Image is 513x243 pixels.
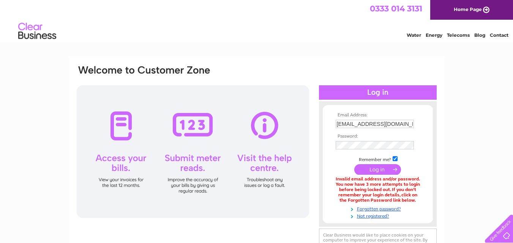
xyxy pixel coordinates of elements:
[447,32,470,38] a: Telecoms
[474,32,485,38] a: Blog
[18,20,57,43] img: logo.png
[336,177,420,203] div: Invalid email address and/or password. You now have 3 more attempts to login before being locked ...
[370,4,422,13] a: 0333 014 3131
[336,205,422,212] a: Forgotten password?
[334,113,422,118] th: Email Address:
[334,155,422,163] td: Remember me?
[426,32,442,38] a: Energy
[336,212,422,219] a: Not registered?
[77,4,436,37] div: Clear Business is a trading name of Verastar Limited (registered in [GEOGRAPHIC_DATA] No. 3667643...
[490,32,508,38] a: Contact
[407,32,421,38] a: Water
[334,134,422,139] th: Password:
[354,164,401,175] input: Submit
